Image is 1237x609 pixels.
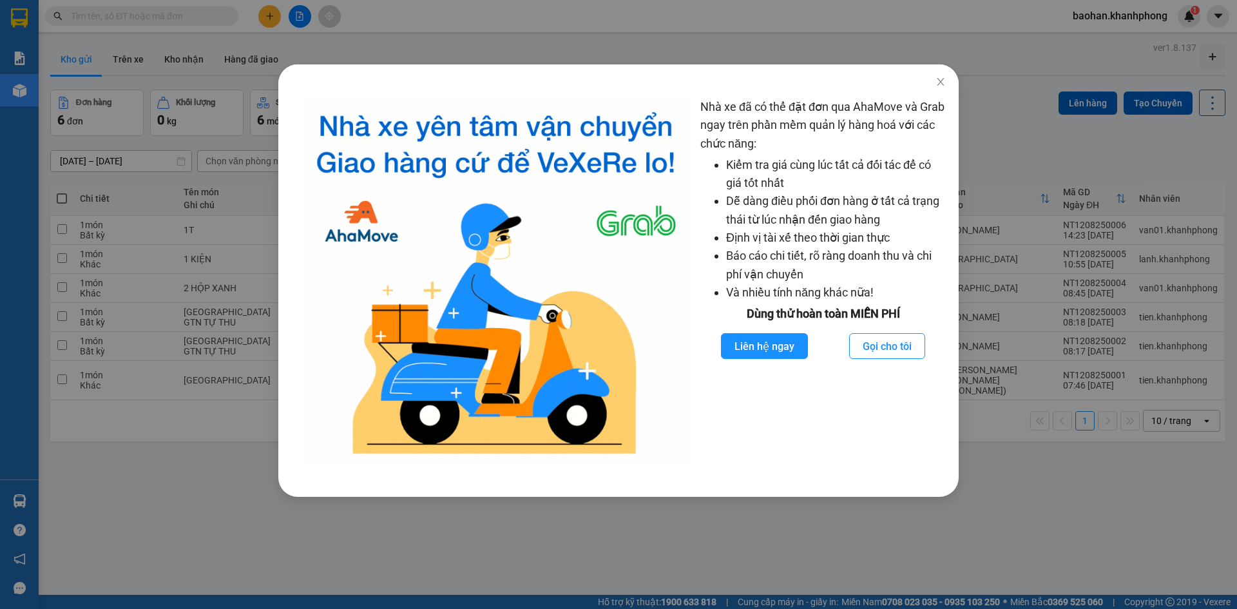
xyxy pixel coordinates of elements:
[726,229,946,247] li: Định vị tài xế theo thời gian thực
[849,333,925,359] button: Gọi cho tôi
[726,156,946,193] li: Kiểm tra giá cùng lúc tất cả đối tác để có giá tốt nhất
[700,98,946,465] div: Nhà xe đã có thể đặt đơn qua AhaMove và Grab ngay trên phần mềm quản lý hàng hoá với các chức năng:
[726,192,946,229] li: Dễ dàng điều phối đơn hàng ở tất cả trạng thái từ lúc nhận đến giao hàng
[734,338,794,354] span: Liên hệ ngay
[721,333,808,359] button: Liên hệ ngay
[700,305,946,323] div: Dùng thử hoàn toàn MIỄN PHÍ
[302,98,690,465] img: logo
[935,77,946,87] span: close
[726,247,946,284] li: Báo cáo chi tiết, rõ ràng doanh thu và chi phí vận chuyển
[863,338,912,354] span: Gọi cho tôi
[726,284,946,302] li: Và nhiều tính năng khác nữa!
[923,64,959,101] button: Close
